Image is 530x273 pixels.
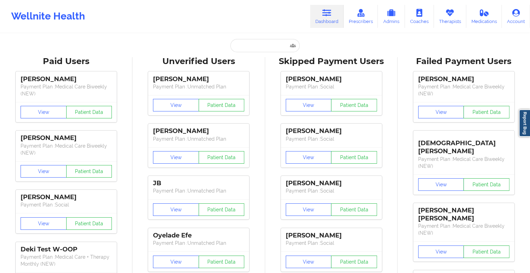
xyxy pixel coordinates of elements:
[418,106,464,118] button: View
[418,206,509,223] div: [PERSON_NAME] [PERSON_NAME]
[463,178,509,191] button: Patient Data
[418,245,464,258] button: View
[418,156,509,170] p: Payment Plan : Medical Care Biweekly (NEW)
[286,151,332,164] button: View
[153,232,244,240] div: Oyelade Efe
[402,56,525,67] div: Failed Payment Users
[331,203,377,216] button: Patient Data
[153,75,244,83] div: [PERSON_NAME]
[153,179,244,187] div: JB
[310,5,344,28] a: Dashboard
[418,223,509,236] p: Payment Plan : Medical Care Biweekly (NEW)
[331,99,377,111] button: Patient Data
[5,56,128,67] div: Paid Users
[153,151,199,164] button: View
[21,106,67,118] button: View
[21,201,112,208] p: Payment Plan : Social
[21,253,112,267] p: Payment Plan : Medical Care + Therapy Monthly (NEW)
[21,75,112,83] div: [PERSON_NAME]
[153,83,244,90] p: Payment Plan : Unmatched Plan
[286,187,377,194] p: Payment Plan : Social
[66,165,112,178] button: Patient Data
[286,232,377,240] div: [PERSON_NAME]
[286,127,377,135] div: [PERSON_NAME]
[418,134,509,155] div: [DEMOGRAPHIC_DATA][PERSON_NAME]
[378,5,405,28] a: Admins
[153,99,199,111] button: View
[21,165,67,178] button: View
[418,75,509,83] div: [PERSON_NAME]
[418,178,464,191] button: View
[21,245,112,253] div: Deki Test W-OOP
[153,127,244,135] div: [PERSON_NAME]
[153,187,244,194] p: Payment Plan : Unmatched Plan
[153,240,244,247] p: Payment Plan : Unmatched Plan
[466,5,502,28] a: Medications
[286,256,332,268] button: View
[21,217,67,230] button: View
[519,109,530,137] a: Report Bug
[286,83,377,90] p: Payment Plan : Social
[344,5,378,28] a: Prescribers
[434,5,466,28] a: Therapists
[153,135,244,142] p: Payment Plan : Unmatched Plan
[66,106,112,118] button: Patient Data
[21,193,112,201] div: [PERSON_NAME]
[286,240,377,247] p: Payment Plan : Social
[21,142,112,156] p: Payment Plan : Medical Care Biweekly (NEW)
[286,135,377,142] p: Payment Plan : Social
[286,75,377,83] div: [PERSON_NAME]
[463,245,509,258] button: Patient Data
[199,256,245,268] button: Patient Data
[199,99,245,111] button: Patient Data
[463,106,509,118] button: Patient Data
[199,151,245,164] button: Patient Data
[418,83,509,97] p: Payment Plan : Medical Care Biweekly (NEW)
[502,5,530,28] a: Account
[153,256,199,268] button: View
[270,56,393,67] div: Skipped Payment Users
[286,179,377,187] div: [PERSON_NAME]
[331,256,377,268] button: Patient Data
[137,56,260,67] div: Unverified Users
[405,5,434,28] a: Coaches
[21,134,112,142] div: [PERSON_NAME]
[199,203,245,216] button: Patient Data
[331,151,377,164] button: Patient Data
[286,203,332,216] button: View
[153,203,199,216] button: View
[21,83,112,97] p: Payment Plan : Medical Care Biweekly (NEW)
[66,217,112,230] button: Patient Data
[286,99,332,111] button: View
